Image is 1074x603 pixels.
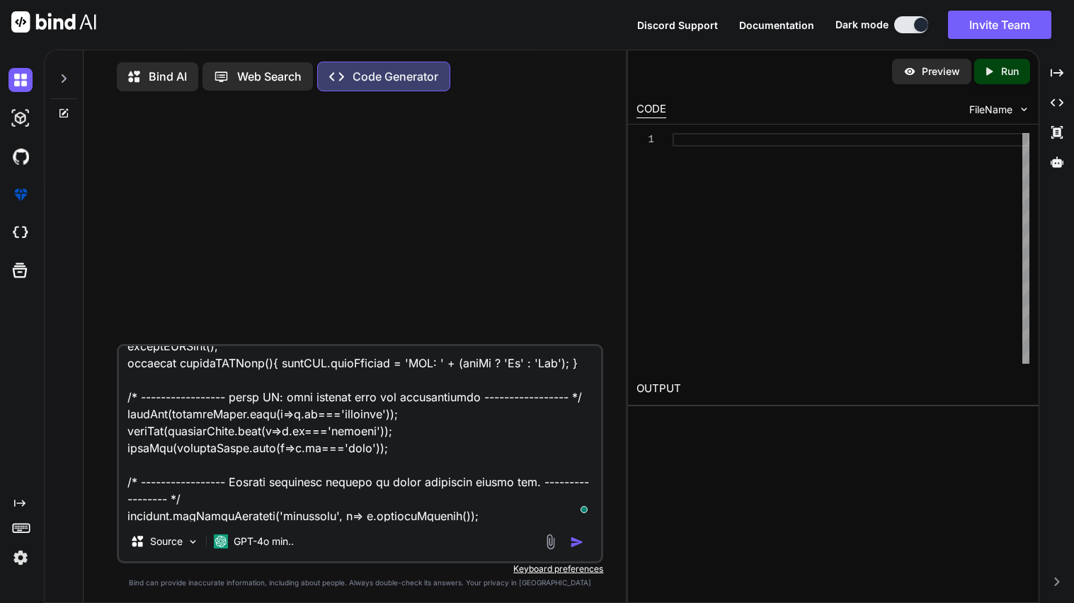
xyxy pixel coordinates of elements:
[8,221,33,245] img: cloudideIcon
[353,68,438,85] p: Code Generator
[739,19,814,31] span: Documentation
[8,546,33,570] img: settings
[1018,103,1030,115] img: chevron down
[948,11,1051,39] button: Invite Team
[636,101,666,118] div: CODE
[119,346,601,522] textarea: To enrich screen reader interactions, please activate Accessibility in Grammarly extension settings
[922,64,960,79] p: Preview
[11,11,96,33] img: Bind AI
[237,68,302,85] p: Web Search
[214,534,228,549] img: GPT-4o mini
[8,144,33,168] img: githubDark
[637,18,718,33] button: Discord Support
[8,106,33,130] img: darkAi-studio
[903,65,916,78] img: preview
[8,183,33,207] img: premium
[8,68,33,92] img: darkChat
[234,534,294,549] p: GPT-4o min..
[150,534,183,549] p: Source
[542,534,559,550] img: attachment
[739,18,814,33] button: Documentation
[636,133,654,147] div: 1
[1001,64,1019,79] p: Run
[628,372,1039,406] h2: OUTPUT
[969,103,1012,117] span: FileName
[637,19,718,31] span: Discord Support
[570,535,584,549] img: icon
[117,563,603,575] p: Keyboard preferences
[149,68,187,85] p: Bind AI
[187,536,199,548] img: Pick Models
[117,578,603,588] p: Bind can provide inaccurate information, including about people. Always double-check its answers....
[835,18,889,32] span: Dark mode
